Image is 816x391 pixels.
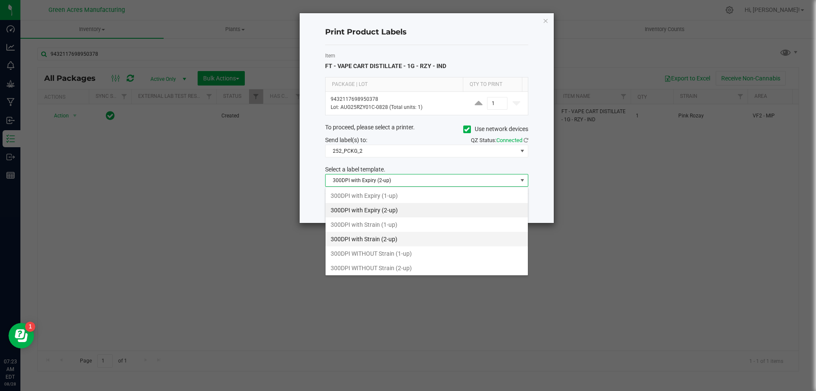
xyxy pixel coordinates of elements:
span: 252_PCKG_2 [326,145,517,157]
iframe: Resource center unread badge [25,322,35,332]
span: QZ Status: [471,137,528,143]
th: Package | Lot [326,77,463,92]
li: 300DPI with Expiry (2-up) [326,203,528,217]
th: Qty to Print [463,77,522,92]
div: To proceed, please select a printer. [319,123,535,136]
div: Select a label template. [319,165,535,174]
iframe: Resource center [8,323,34,348]
span: 300DPI with Expiry (2-up) [326,174,517,186]
label: Item [325,52,528,60]
span: Connected [496,137,522,143]
li: 300DPI with Strain (2-up) [326,232,528,246]
p: 9432117698950378 [331,95,462,103]
li: 300DPI with Expiry (1-up) [326,188,528,203]
h4: Print Product Labels [325,27,528,38]
li: 300DPI WITHOUT Strain (1-up) [326,246,528,261]
label: Use network devices [463,125,528,134]
li: 300DPI with Strain (1-up) [326,217,528,232]
p: Lot: AUG25RZY01C-0828 (Total units: 1) [331,103,462,111]
li: 300DPI WITHOUT Strain (2-up) [326,261,528,275]
span: FT - VAPE CART DISTILLATE - 1G - RZY - IND [325,63,446,69]
span: Send label(s) to: [325,137,367,143]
